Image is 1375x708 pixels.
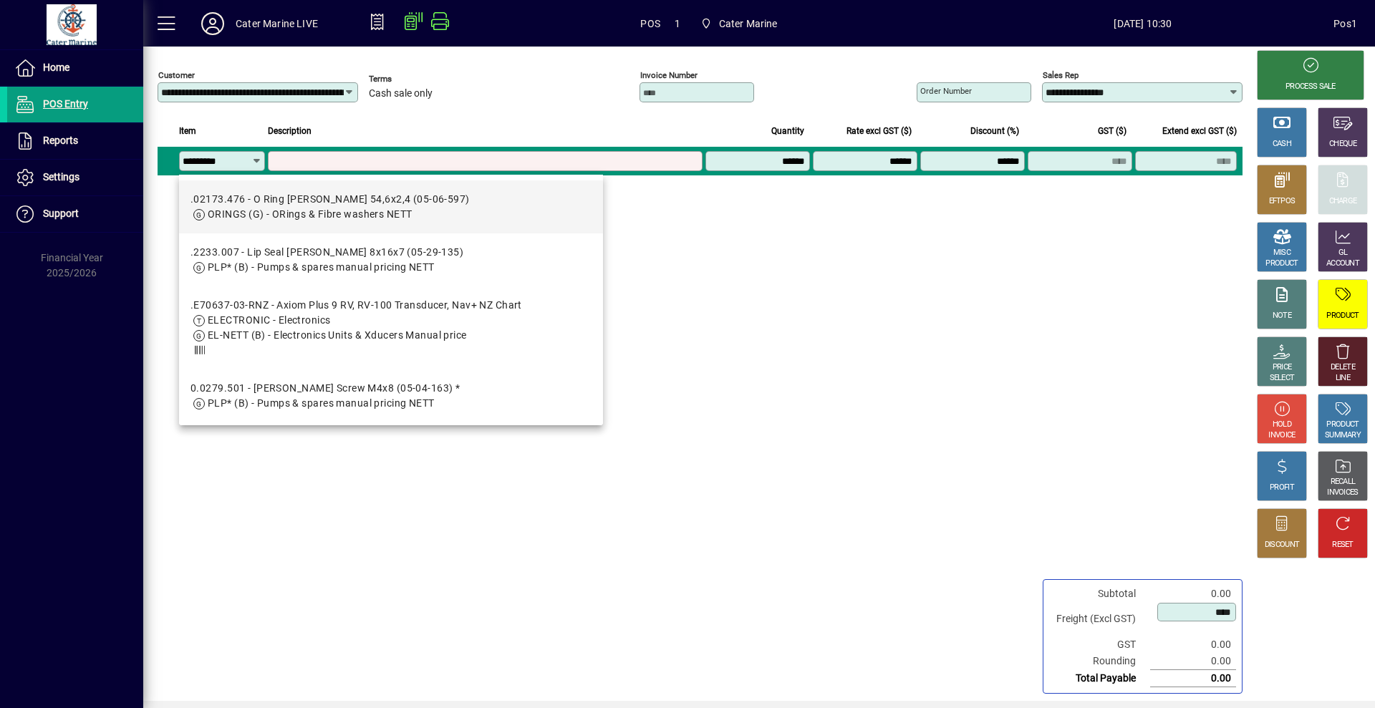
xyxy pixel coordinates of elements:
[208,208,412,220] span: ORINGS (G) - ORings & Fibre washers NETT
[268,123,312,139] span: Description
[43,208,79,219] span: Support
[236,12,318,35] div: Cater Marine LIVE
[1327,488,1358,498] div: INVOICES
[7,123,143,159] a: Reports
[179,286,603,369] mat-option: .E70637-03-RNZ - Axiom Plus 9 RV, RV-100 Transducer, Nav+ NZ Chart
[1265,258,1298,269] div: PRODUCT
[1273,362,1292,373] div: PRICE
[190,298,522,313] div: .E70637-03-RNZ - Axiom Plus 9 RV, RV-100 Transducer, Nav+ NZ Chart
[208,397,435,409] span: PLP* (B) - Pumps & spares manual pricing NETT
[1150,636,1236,653] td: 0.00
[43,98,88,110] span: POS Entry
[1150,653,1236,670] td: 0.00
[1270,482,1294,493] div: PROFIT
[1150,586,1236,602] td: 0.00
[1332,540,1354,551] div: RESET
[1273,311,1291,321] div: NOTE
[952,12,1334,35] span: [DATE] 10:30
[179,180,603,233] mat-option: .02173.476 - O Ring Johnson 54,6x2,4 (05-06-597)
[1273,420,1291,430] div: HOLD
[640,12,660,35] span: POS
[1329,139,1356,150] div: CHEQUE
[7,50,143,86] a: Home
[1329,196,1357,207] div: CHARGE
[1049,653,1150,670] td: Rounding
[640,70,698,80] mat-label: Invoice number
[1049,636,1150,653] td: GST
[1273,248,1290,258] div: MISC
[1333,12,1357,35] div: Pos1
[1268,430,1295,441] div: INVOICE
[190,11,236,37] button: Profile
[1338,248,1348,258] div: GL
[1265,540,1299,551] div: DISCOUNT
[1273,139,1291,150] div: CASH
[190,192,470,207] div: .02173.476 - O Ring [PERSON_NAME] 54,6x2,4 (05-06-597)
[7,160,143,195] a: Settings
[1326,258,1359,269] div: ACCOUNT
[846,123,912,139] span: Rate excl GST ($)
[179,369,603,422] mat-option: 0.0279.501 - Johnson Screw M4x8 (05-04-163) *
[190,245,463,260] div: .2233.007 - Lip Seal [PERSON_NAME] 8x16x7 (05-29-135)
[1162,123,1237,139] span: Extend excl GST ($)
[1285,82,1336,92] div: PROCESS SALE
[1150,670,1236,687] td: 0.00
[179,422,603,475] mat-option: 0.2172.142 - O Ring Johnson 90x2,5 (05-06-503)
[369,88,433,100] span: Cash sale only
[179,233,603,286] mat-option: .2233.007 - Lip Seal Johnson 8x16x7 (05-29-135)
[43,62,69,73] span: Home
[158,70,195,80] mat-label: Customer
[1326,311,1359,321] div: PRODUCT
[208,329,467,341] span: EL-NETT (B) - Electronics Units & Xducers Manual price
[695,11,783,37] span: Cater Marine
[1336,373,1350,384] div: LINE
[970,123,1019,139] span: Discount (%)
[190,381,460,396] div: 0.0279.501 - [PERSON_NAME] Screw M4x8 (05-04-163) *
[43,135,78,146] span: Reports
[1049,670,1150,687] td: Total Payable
[1049,602,1150,636] td: Freight (Excl GST)
[1049,586,1150,602] td: Subtotal
[208,261,435,273] span: PLP* (B) - Pumps & spares manual pricing NETT
[1331,362,1355,373] div: DELETE
[369,74,455,84] span: Terms
[1269,196,1296,207] div: EFTPOS
[1098,123,1126,139] span: GST ($)
[7,196,143,232] a: Support
[43,171,79,183] span: Settings
[1325,430,1361,441] div: SUMMARY
[208,314,331,326] span: ELECTRONIC - Electronics
[675,12,680,35] span: 1
[1331,477,1356,488] div: RECALL
[771,123,804,139] span: Quantity
[179,123,196,139] span: Item
[1270,373,1295,384] div: SELECT
[719,12,778,35] span: Cater Marine
[1043,70,1079,80] mat-label: Sales rep
[1326,420,1359,430] div: PRODUCT
[920,86,972,96] mat-label: Order number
